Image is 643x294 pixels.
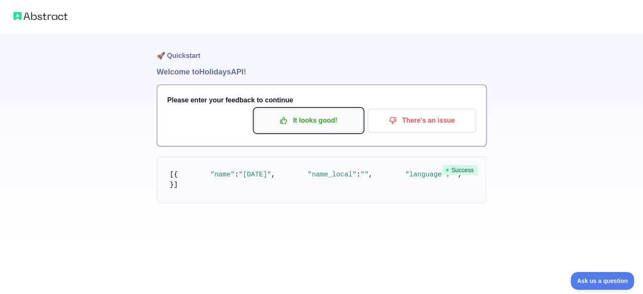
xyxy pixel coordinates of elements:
span: "language" [405,171,446,179]
iframe: Toggle Customer Support [571,272,635,290]
h3: Please enter your feedback to continue [167,95,476,105]
p: It looks good! [261,113,356,128]
span: : [356,171,361,179]
span: "name_local" [308,171,356,179]
img: Abstract logo [14,10,68,22]
span: "name" [211,171,235,179]
span: : [235,171,239,179]
p: There's an issue [374,113,470,128]
span: "[DATE]" [239,171,271,179]
button: There's an issue [368,109,476,132]
button: It looks good! [254,109,363,132]
span: , [369,171,373,179]
span: [ [170,171,174,179]
span: , [271,171,276,179]
h1: Welcome to Holidays API! [157,66,487,78]
span: Success [442,165,478,175]
h1: 🚀 Quickstart [157,34,487,66]
span: "" [361,171,369,179]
